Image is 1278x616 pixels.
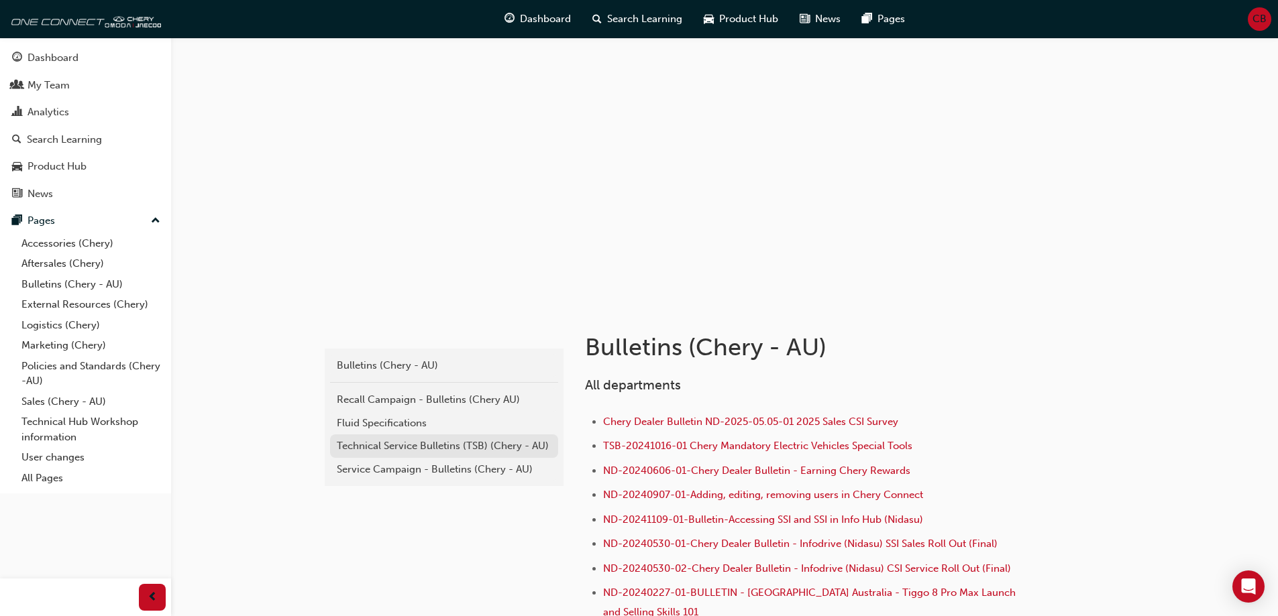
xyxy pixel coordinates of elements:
a: Chery Dealer Bulletin ND-2025-05.05-01 2025 Sales CSI Survey [603,416,898,428]
span: search-icon [592,11,602,27]
a: car-iconProduct Hub [693,5,789,33]
a: TSB-20241016-01 Chery Mandatory Electric Vehicles Special Tools [603,440,912,452]
a: Recall Campaign - Bulletins (Chery AU) [330,388,558,412]
button: DashboardMy TeamAnalyticsSearch LearningProduct HubNews [5,43,166,208]
div: Service Campaign - Bulletins (Chery - AU) [337,462,551,477]
a: Dashboard [5,46,166,70]
div: Recall Campaign - Bulletins (Chery AU) [337,392,551,408]
a: ND-20241109-01-Bulletin-Accessing SSI and SSI in Info Hub (Nidasu) [603,513,923,526]
a: Fluid Specifications [330,412,558,435]
span: up-icon [151,212,160,230]
a: Logistics (Chery) [16,315,166,336]
button: Pages [5,208,166,233]
a: Aftersales (Chery) [16,253,166,274]
span: Search Learning [607,11,682,27]
div: Bulletins (Chery - AU) [337,358,551,373]
a: Search Learning [5,127,166,152]
a: My Team [5,73,166,98]
div: My Team [28,78,70,93]
h1: Bulletins (Chery - AU) [585,332,1025,362]
span: prev-icon [148,589,158,606]
a: Bulletins (Chery - AU) [330,354,558,377]
div: Technical Service Bulletins (TSB) (Chery - AU) [337,438,551,454]
a: Sales (Chery - AU) [16,391,166,412]
span: CB [1253,11,1267,27]
div: Search Learning [27,132,102,147]
a: Service Campaign - Bulletins (Chery - AU) [330,458,558,481]
span: guage-icon [12,52,22,64]
div: Analytics [28,105,69,120]
a: All Pages [16,468,166,489]
span: car-icon [12,161,22,173]
a: Technical Service Bulletins (TSB) (Chery - AU) [330,434,558,458]
span: chart-icon [12,107,22,119]
a: Accessories (Chery) [16,233,166,254]
button: CB [1248,7,1271,31]
a: search-iconSearch Learning [582,5,693,33]
span: pages-icon [862,11,872,27]
div: Product Hub [28,159,87,174]
span: Dashboard [520,11,571,27]
div: Open Intercom Messenger [1232,570,1265,603]
a: guage-iconDashboard [494,5,582,33]
span: news-icon [12,188,22,200]
div: News [28,186,53,202]
a: Analytics [5,100,166,125]
span: news-icon [800,11,810,27]
a: User changes [16,447,166,468]
span: Pages [877,11,905,27]
img: oneconnect [7,5,161,32]
a: Policies and Standards (Chery -AU) [16,356,166,391]
a: Product Hub [5,154,166,179]
a: ND-20240530-01-Chery Dealer Bulletin - Infodrive (Nidasu) SSI Sales Roll Out (Final) [603,538,998,550]
span: guage-icon [504,11,515,27]
span: News [815,11,841,27]
a: ND-20240606-01-Chery Dealer Bulletin - Earning Chery Rewards [603,465,910,477]
div: Dashboard [28,50,78,66]
div: Fluid Specifications [337,416,551,431]
a: External Resources (Chery) [16,294,166,315]
a: Technical Hub Workshop information [16,412,166,447]
a: News [5,182,166,206]
div: Pages [28,213,55,229]
a: ND-20240530-02-Chery Dealer Bulletin - Infodrive (Nidasu) CSI Service Roll Out (Final) [603,562,1011,574]
a: Marketing (Chery) [16,335,166,356]
span: search-icon [12,134,21,146]
a: ND-20240907-01-Adding, editing, removing users in Chery Connect [603,489,923,501]
a: news-iconNews [789,5,851,33]
span: pages-icon [12,215,22,227]
a: Bulletins (Chery - AU) [16,274,166,295]
a: pages-iconPages [851,5,916,33]
span: people-icon [12,80,22,92]
span: car-icon [704,11,714,27]
span: All departments [585,377,681,393]
span: Product Hub [719,11,778,27]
